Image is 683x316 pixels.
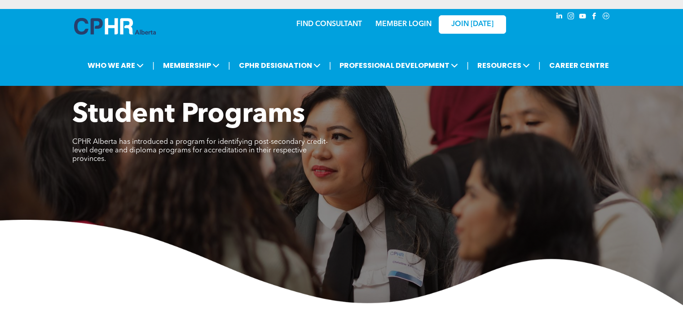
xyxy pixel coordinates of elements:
a: facebook [590,11,599,23]
a: JOIN [DATE] [439,15,506,34]
a: Social network [601,11,611,23]
span: MEMBERSHIP [160,57,222,74]
a: CAREER CENTRE [546,57,612,74]
span: WHO WE ARE [85,57,146,74]
a: instagram [566,11,576,23]
li: | [467,56,469,75]
a: MEMBER LOGIN [375,21,432,28]
li: | [152,56,154,75]
li: | [538,56,541,75]
img: A blue and white logo for cp alberta [74,18,156,35]
li: | [329,56,331,75]
span: CPHR DESIGNATION [236,57,323,74]
span: PROFESSIONAL DEVELOPMENT [337,57,461,74]
span: JOIN [DATE] [451,20,494,29]
li: | [228,56,230,75]
a: youtube [578,11,588,23]
span: CPHR Alberta has introduced a program for identifying post-secondary credit-level degree and dipl... [72,138,328,163]
span: RESOURCES [475,57,533,74]
span: Student Programs [72,102,305,129]
a: linkedin [555,11,564,23]
a: FIND CONSULTANT [296,21,362,28]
